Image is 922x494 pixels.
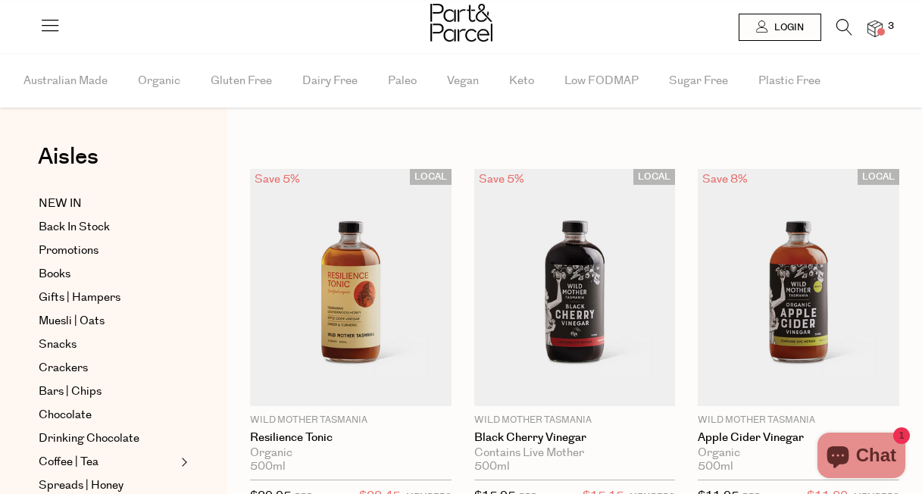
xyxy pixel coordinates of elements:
span: Coffee | Tea [39,453,98,471]
span: 500ml [474,460,510,474]
span: Muesli | Oats [39,312,105,330]
button: Expand/Collapse Coffee | Tea [177,453,188,471]
a: Login [739,14,821,41]
a: Crackers [39,359,177,377]
span: Bars | Chips [39,383,102,401]
span: Books [39,265,70,283]
a: Books [39,265,177,283]
img: Resilience Tonic [250,169,452,407]
span: Dairy Free [302,55,358,108]
a: Back In Stock [39,218,177,236]
a: Chocolate [39,406,177,424]
a: Promotions [39,242,177,260]
img: Apple Cider Vinegar [698,169,899,407]
a: Gifts | Hampers [39,289,177,307]
a: 3 [867,20,883,36]
span: 500ml [698,460,733,474]
span: LOCAL [633,169,675,185]
div: Save 5% [250,169,305,189]
inbox-online-store-chat: Shopify online store chat [813,433,910,482]
div: Save 5% [474,169,529,189]
a: Apple Cider Vinegar [698,431,899,445]
a: NEW IN [39,195,177,213]
span: Chocolate [39,406,92,424]
div: Organic [250,446,452,460]
span: Drinking Chocolate [39,430,139,448]
span: Vegan [447,55,479,108]
div: Organic [698,446,899,460]
span: Australian Made [23,55,108,108]
span: Back In Stock [39,218,110,236]
a: Resilience Tonic [250,431,452,445]
p: Wild Mother Tasmania [698,414,899,427]
span: Aisles [38,140,98,174]
a: Aisles [38,145,98,183]
div: Contains Live Mother [474,446,676,460]
span: Snacks [39,336,77,354]
a: Drinking Chocolate [39,430,177,448]
a: Coffee | Tea [39,453,177,471]
span: 500ml [250,460,286,474]
span: Sugar Free [669,55,728,108]
a: Snacks [39,336,177,354]
p: Wild Mother Tasmania [474,414,676,427]
span: Plastic Free [758,55,820,108]
span: Organic [138,55,180,108]
a: Black Cherry Vinegar [474,431,676,445]
a: Bars | Chips [39,383,177,401]
span: NEW IN [39,195,82,213]
p: Wild Mother Tasmania [250,414,452,427]
span: 3 [884,20,898,33]
a: Muesli | Oats [39,312,177,330]
span: LOCAL [410,169,452,185]
span: Login [770,21,804,34]
span: Low FODMAP [564,55,639,108]
img: Black Cherry Vinegar [474,169,676,407]
span: Paleo [388,55,417,108]
span: Crackers [39,359,88,377]
span: Promotions [39,242,98,260]
span: LOCAL [858,169,899,185]
span: Gifts | Hampers [39,289,120,307]
span: Keto [509,55,534,108]
img: Part&Parcel [430,4,492,42]
span: Gluten Free [211,55,272,108]
div: Save 8% [698,169,752,189]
